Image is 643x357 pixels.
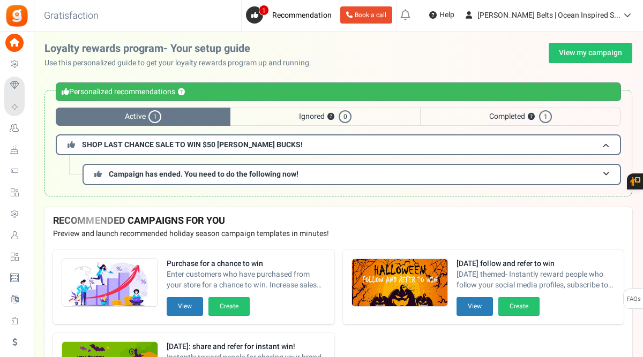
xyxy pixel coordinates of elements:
[437,10,454,20] span: Help
[352,259,447,307] img: Recommended Campaigns
[340,6,392,24] a: Book a call
[626,289,641,309] span: FAQs
[498,297,540,316] button: Create
[56,108,230,126] span: Active
[167,297,203,316] button: View
[62,259,158,307] img: Recommended Campaigns
[82,139,303,150] span: SHOP LAST CHANCE SALE TO WIN $50 [PERSON_NAME] BUCKS!
[420,108,621,126] span: Completed
[477,10,620,21] span: [PERSON_NAME] Belts | Ocean Inspired S...
[457,269,616,291] span: [DATE] themed- Instantly reward people who follow your social media profiles, subscribe to your n...
[53,229,624,239] p: Preview and launch recommended holiday season campaign templates in minutes!
[53,216,624,226] h4: RECOMMENDED CAMPAIGNS FOR YOU
[230,108,420,126] span: Ignored
[44,43,320,55] h2: Loyalty rewards program- Your setup guide
[56,82,621,101] div: Personalized recommendations
[44,58,320,69] p: Use this personalized guide to get your loyalty rewards program up and running.
[167,259,326,269] strong: Purchase for a chance to win
[327,113,334,120] button: ?
[539,110,552,123] span: 1
[272,10,332,21] span: Recommendation
[549,43,632,63] a: View my campaign
[148,110,161,123] span: 1
[109,169,298,180] span: Campaign has ended. You need to do the following now!
[32,5,110,27] h3: Gratisfaction
[167,341,326,352] strong: [DATE]: share and refer for instant win!
[178,89,185,96] button: ?
[5,4,29,28] img: Gratisfaction
[425,6,459,24] a: Help
[259,5,269,16] span: 1
[339,110,352,123] span: 0
[208,297,250,316] button: Create
[167,269,326,291] span: Enter customers who have purchased from your store for a chance to win. Increase sales and AOV.
[246,6,336,24] a: 1 Recommendation
[528,113,535,120] button: ?
[457,297,493,316] button: View
[457,259,616,269] strong: [DATE] follow and refer to win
